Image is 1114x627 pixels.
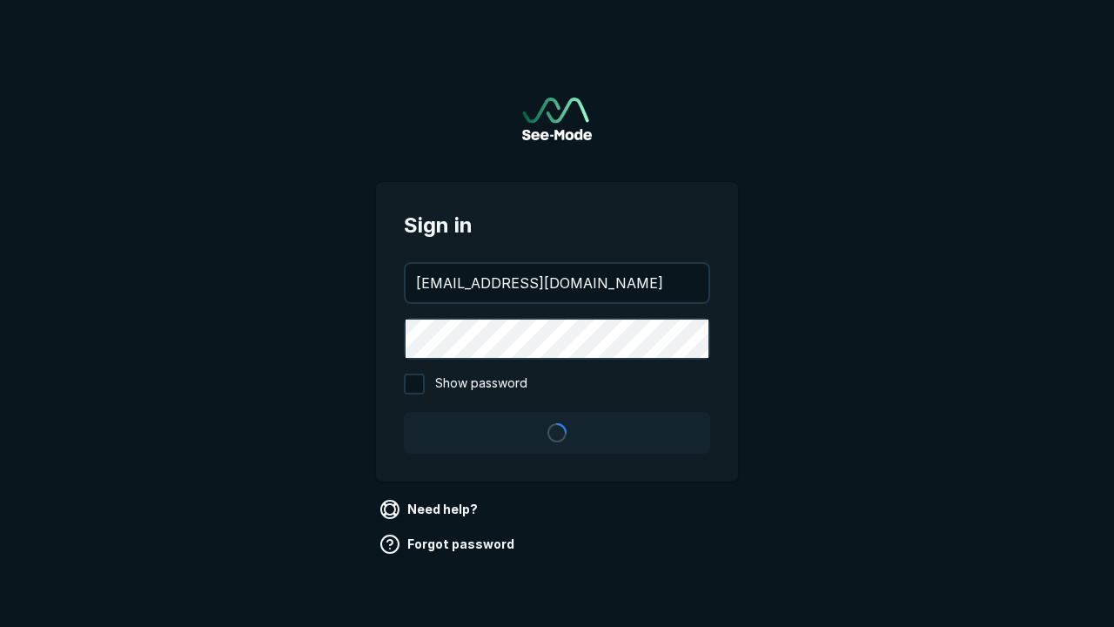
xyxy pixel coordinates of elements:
input: your@email.com [406,264,708,302]
a: Need help? [376,496,485,523]
span: Sign in [404,210,710,241]
span: Show password [435,374,527,394]
a: Go to sign in [522,98,592,140]
a: Forgot password [376,530,521,558]
img: See-Mode Logo [522,98,592,140]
